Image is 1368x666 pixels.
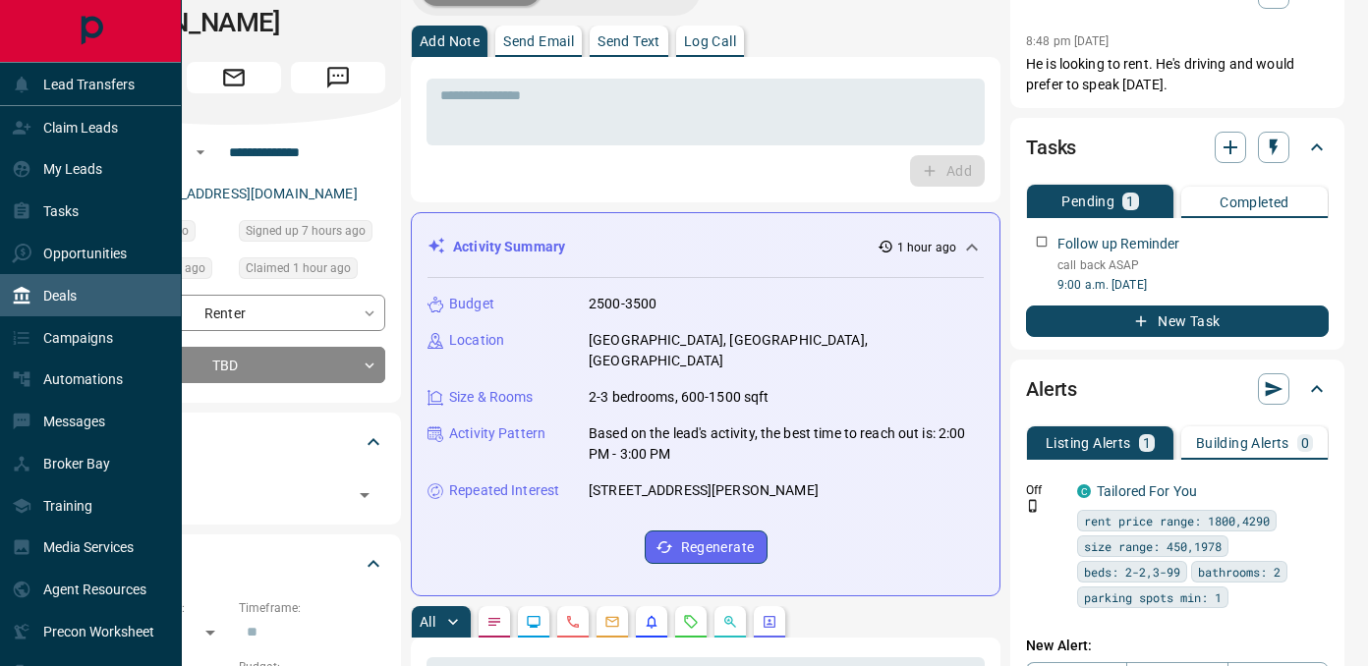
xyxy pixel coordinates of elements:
div: Alerts [1026,365,1329,413]
div: Criteria [83,540,385,587]
div: Tags [83,418,385,466]
div: Tue Aug 12 2025 [239,257,385,285]
p: 2-3 bedrooms, 600-1500 sqft [589,387,769,408]
svg: Emails [604,614,620,630]
p: 0 [1301,436,1309,450]
h2: Alerts [1026,373,1077,405]
p: He is looking to rent. He's driving and would prefer to speak [DATE]. [1026,54,1329,95]
button: Regenerate [645,530,768,564]
p: Timeframe: [239,599,385,617]
p: Follow up Reminder [1057,234,1179,254]
p: Listing Alerts [1046,436,1131,450]
p: Building Alerts [1196,436,1289,450]
span: bathrooms: 2 [1198,562,1281,582]
button: New Task [1026,305,1329,337]
svg: Opportunities [722,614,738,630]
p: 1 [1143,436,1151,450]
p: All [420,615,435,629]
a: Tailored For You [1097,483,1197,499]
svg: Agent Actions [762,614,777,630]
span: Signed up 7 hours ago [246,221,366,241]
div: TBD [83,347,385,383]
svg: Listing Alerts [644,614,659,630]
svg: Notes [486,614,502,630]
p: Off [1026,481,1065,499]
p: [GEOGRAPHIC_DATA], [GEOGRAPHIC_DATA], [GEOGRAPHIC_DATA] [589,330,984,371]
button: Open [189,140,212,164]
p: Size & Rooms [449,387,534,408]
p: 1 [1126,194,1134,208]
p: Add Note [420,34,480,48]
div: Tue Aug 12 2025 [239,220,385,248]
button: Open [351,481,378,509]
p: 1 hour ago [897,239,956,256]
p: Log Call [684,34,736,48]
div: Renter [83,295,385,331]
span: Claimed 1 hour ago [246,258,351,278]
span: parking spots min: 1 [1084,587,1222,607]
span: Message [291,62,385,93]
svg: Requests [683,614,699,630]
p: New Alert: [1026,636,1329,656]
p: Budget [449,294,494,314]
p: Send Email [503,34,574,48]
svg: Push Notification Only [1026,499,1040,513]
div: Tasks [1026,124,1329,171]
p: [STREET_ADDRESS][PERSON_NAME] [589,480,819,501]
p: call back ASAP [1057,256,1329,274]
p: Repeated Interest [449,480,559,501]
p: 8:48 pm [DATE] [1026,34,1110,48]
p: Activity Pattern [449,423,545,444]
p: Activity Summary [453,237,565,257]
p: Pending [1061,194,1114,208]
span: size range: 450,1978 [1084,536,1222,556]
h2: Tasks [1026,132,1076,163]
div: condos.ca [1077,484,1091,498]
p: 2500-3500 [589,294,656,314]
div: Activity Summary1 hour ago [427,229,984,265]
p: Completed [1220,195,1289,209]
p: Location [449,330,504,351]
a: [EMAIL_ADDRESS][DOMAIN_NAME] [136,186,358,201]
svg: Calls [565,614,581,630]
span: Email [187,62,281,93]
span: beds: 2-2,3-99 [1084,562,1180,582]
p: Send Text [598,34,660,48]
span: rent price range: 1800,4290 [1084,511,1270,530]
p: Based on the lead's activity, the best time to reach out is: 2:00 PM - 3:00 PM [589,423,984,465]
svg: Lead Browsing Activity [526,614,541,630]
p: 9:00 a.m. [DATE] [1057,276,1329,294]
